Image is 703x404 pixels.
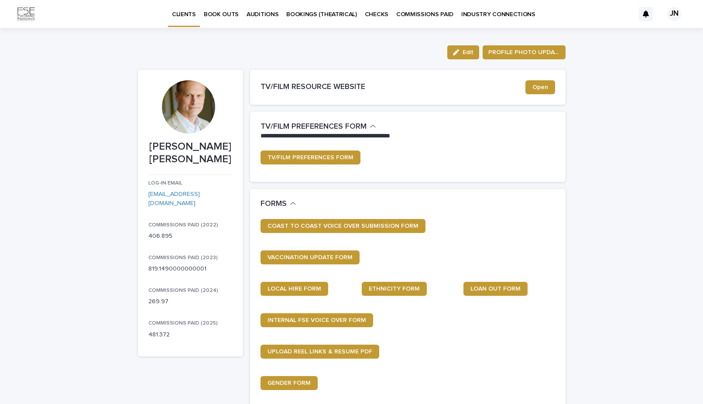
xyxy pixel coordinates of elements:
span: VACCINATION UPDATE FORM [267,254,353,260]
img: Km9EesSdRbS9ajqhBzyo [17,5,35,23]
p: 481.372 [148,330,233,339]
span: Edit [463,49,473,55]
button: FORMS [261,199,296,209]
a: INTERNAL FSE VOICE OVER FORM [261,313,373,327]
p: 406.895 [148,232,233,241]
h2: FORMS [261,199,287,209]
div: JN [667,7,681,21]
span: COMMISSIONS PAID (2025) [148,321,218,326]
a: LOAN OUT FORM [463,282,528,296]
a: GENDER FORM [261,376,318,390]
span: INTERNAL FSE VOICE OVER FORM [267,317,366,323]
a: UPLOAD REEL LINKS & RESUME PDF [261,345,379,359]
span: COMMISSIONS PAID (2022) [148,223,218,228]
span: LOAN OUT FORM [470,286,521,292]
button: PROFILE PHOTO UPDATE [483,45,566,59]
h2: TV/FILM RESOURCE WEBSITE [261,82,525,92]
span: Open [532,84,548,90]
a: Open [525,80,555,94]
h2: TV/FILM PREFERENCES FORM [261,122,367,132]
p: 819.1490000000001 [148,264,233,274]
span: LOG-IN EMAIL [148,181,182,186]
span: GENDER FORM [267,380,311,386]
span: UPLOAD REEL LINKS & RESUME PDF [267,349,372,355]
span: TV/FILM PREFERENCES FORM [267,154,353,161]
a: [EMAIL_ADDRESS][DOMAIN_NAME] [148,191,200,206]
span: PROFILE PHOTO UPDATE [488,48,560,57]
span: LOCAL HIRE FORM [267,286,321,292]
span: ETHNICITY FORM [369,286,420,292]
a: COAST TO COAST VOICE OVER SUBMISSION FORM [261,219,425,233]
p: 269.97 [148,297,233,306]
span: COMMISSIONS PAID (2023) [148,255,218,260]
button: Edit [447,45,479,59]
button: TV/FILM PREFERENCES FORM [261,122,376,132]
a: LOCAL HIRE FORM [261,282,328,296]
a: ETHNICITY FORM [362,282,427,296]
a: VACCINATION UPDATE FORM [261,250,360,264]
p: [PERSON_NAME] [PERSON_NAME] [148,140,233,166]
span: COAST TO COAST VOICE OVER SUBMISSION FORM [267,223,418,229]
a: TV/FILM PREFERENCES FORM [261,151,360,164]
span: COMMISSIONS PAID (2024) [148,288,218,293]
